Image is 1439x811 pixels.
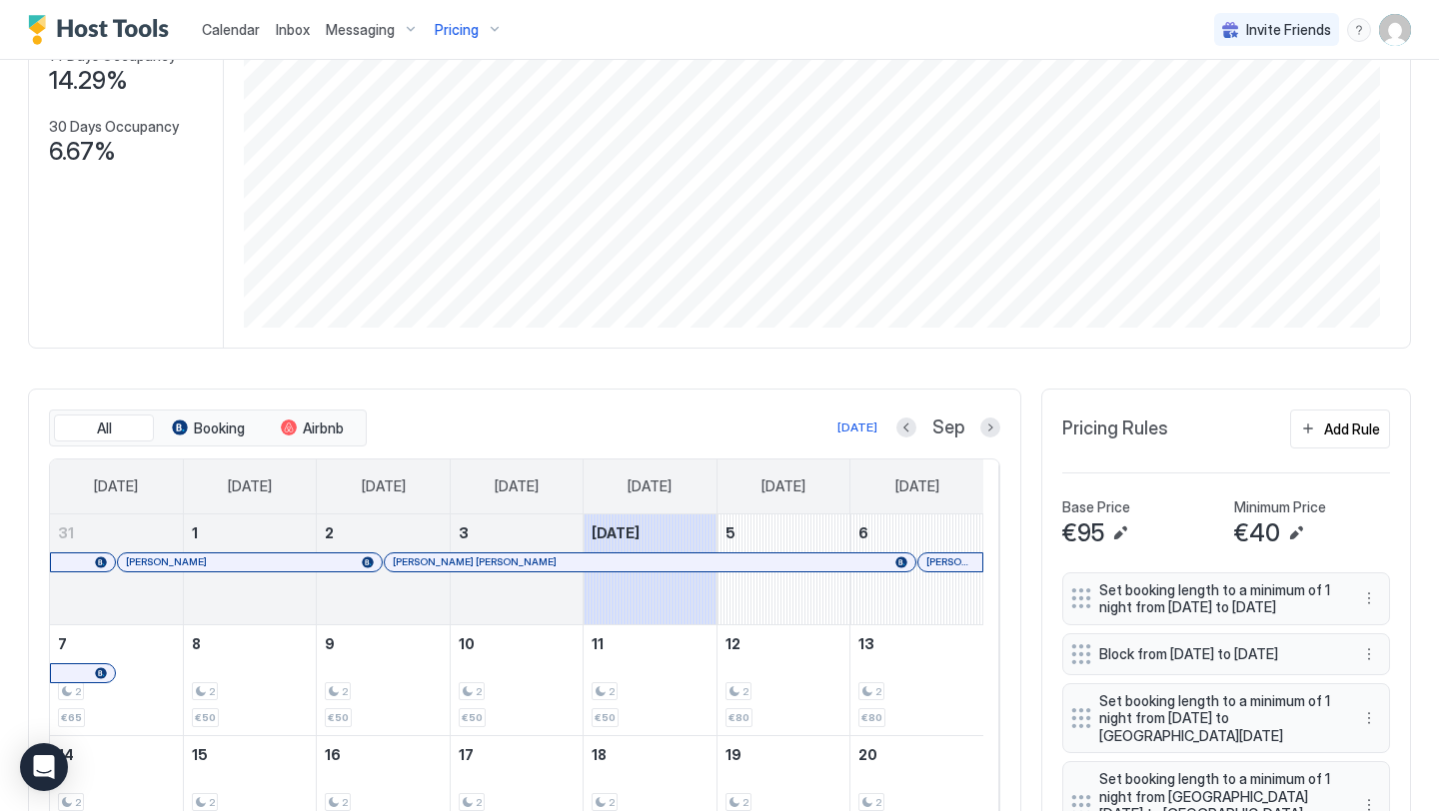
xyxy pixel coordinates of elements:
[1099,645,1337,663] span: Block from [DATE] to [DATE]
[717,624,849,735] td: September 12, 2025
[718,514,849,551] a: September 5, 2025
[495,477,539,495] span: [DATE]
[1234,518,1280,548] span: €40
[476,685,482,698] span: 2
[584,514,716,551] a: September 4, 2025
[1324,418,1380,439] div: Add Rule
[1290,409,1390,448] button: Add Rule
[459,524,469,541] span: 3
[195,711,216,724] span: €50
[592,524,640,541] span: [DATE]
[1062,417,1168,440] span: Pricing Rules
[718,736,849,773] a: September 19, 2025
[1108,521,1132,545] button: Edit
[393,555,557,568] span: [PERSON_NAME] [PERSON_NAME]
[609,685,615,698] span: 2
[861,711,882,724] span: €80
[1347,18,1371,42] div: menu
[50,514,183,551] a: August 31, 2025
[317,624,450,735] td: September 9, 2025
[276,21,310,38] span: Inbox
[202,19,260,40] a: Calendar
[58,635,67,652] span: 7
[75,685,81,698] span: 2
[328,711,349,724] span: €50
[49,137,116,167] span: 6.67%
[926,555,974,568] span: [PERSON_NAME]
[342,459,426,513] a: Tuesday
[609,796,615,809] span: 2
[584,625,716,662] a: September 11, 2025
[451,514,583,551] a: September 3, 2025
[1357,642,1381,666] div: menu
[325,746,341,763] span: 16
[208,459,292,513] a: Monday
[325,635,335,652] span: 9
[49,66,128,96] span: 14.29%
[1357,586,1381,610] div: menu
[209,685,215,698] span: 2
[584,624,717,735] td: September 11, 2025
[1357,642,1381,666] button: More options
[202,21,260,38] span: Calendar
[126,555,375,568] div: [PERSON_NAME]
[1099,581,1337,616] span: Set booking length to a minimum of 1 night from [DATE] to [DATE]
[342,796,348,809] span: 2
[717,514,849,625] td: September 5, 2025
[183,514,316,625] td: September 1, 2025
[317,514,449,551] a: September 2, 2025
[1099,692,1337,745] span: Set booking length to a minimum of 1 night from [DATE] to [GEOGRAPHIC_DATA][DATE]
[462,711,483,724] span: €50
[194,419,245,437] span: Booking
[451,625,583,662] a: September 10, 2025
[209,796,215,809] span: 2
[834,415,880,439] button: [DATE]
[742,685,748,698] span: 2
[75,796,81,809] span: 2
[875,685,881,698] span: 2
[1379,14,1411,46] div: User profile
[875,796,881,809] span: 2
[317,736,449,773] a: September 16, 2025
[49,118,179,136] span: 30 Days Occupancy
[317,625,449,662] a: September 9, 2025
[1234,498,1326,516] span: Minimum Price
[837,418,877,436] div: [DATE]
[325,524,334,541] span: 2
[1284,521,1308,545] button: Edit
[725,746,741,763] span: 19
[1062,498,1130,516] span: Base Price
[126,555,207,568] span: [PERSON_NAME]
[1357,706,1381,730] div: menu
[858,524,868,541] span: 6
[592,746,607,763] span: 18
[97,419,112,437] span: All
[1357,706,1381,730] button: More options
[850,624,983,735] td: September 13, 2025
[608,459,692,513] a: Thursday
[28,15,178,45] a: Host Tools Logo
[228,477,272,495] span: [DATE]
[50,624,183,735] td: September 7, 2025
[628,477,672,495] span: [DATE]
[725,524,735,541] span: 5
[718,625,849,662] a: September 12, 2025
[54,414,154,442] button: All
[450,514,583,625] td: September 3, 2025
[342,685,348,698] span: 2
[303,419,344,437] span: Airbnb
[850,514,983,551] a: September 6, 2025
[262,414,362,442] button: Airbnb
[20,743,68,791] div: Open Intercom Messenger
[326,21,395,39] span: Messaging
[875,459,959,513] a: Saturday
[584,736,716,773] a: September 18, 2025
[1246,21,1331,39] span: Invite Friends
[850,736,983,773] a: September 20, 2025
[725,635,740,652] span: 12
[192,746,208,763] span: 15
[1062,518,1104,548] span: €95
[158,414,258,442] button: Booking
